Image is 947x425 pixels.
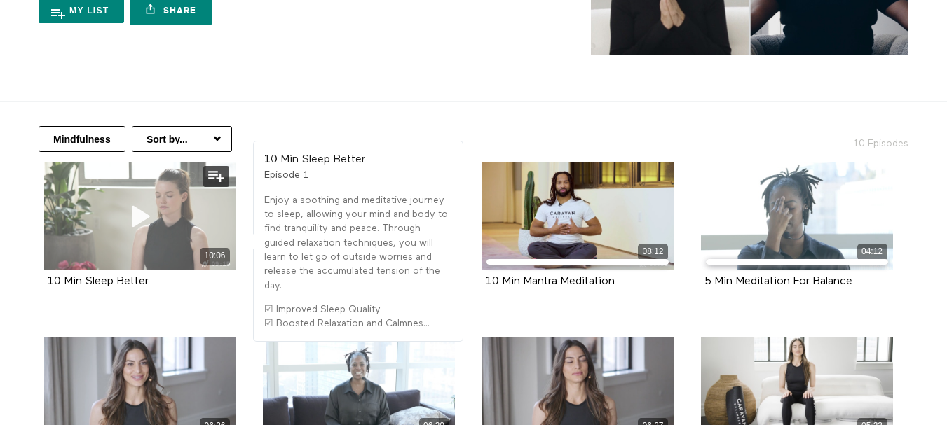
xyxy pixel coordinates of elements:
[704,276,852,286] a: 5 Min Meditation For Balance
[264,154,365,165] strong: 10 Min Sleep Better
[264,302,452,331] p: ☑ Improved Sleep Quality ☑ Boosted Relaxation and Calmnes...
[264,193,452,293] p: Enjoy a soothing and meditative journey to sleep, allowing your mind and body to find tranquility...
[759,126,917,151] h2: 10 Episodes
[48,276,149,286] a: 10 Min Sleep Better
[264,170,308,180] span: Episode 1
[857,244,887,260] div: 04:12
[638,244,668,260] div: 08:12
[701,162,893,270] a: 5 Min Meditation For Balance 04:12
[482,162,674,270] a: 10 Min Mantra Meditation 08:12
[44,162,236,270] a: 10 Min Sleep Better 10:06
[486,276,615,286] a: 10 Min Mantra Meditation
[200,248,230,264] div: 10:06
[203,166,229,187] button: Add to my list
